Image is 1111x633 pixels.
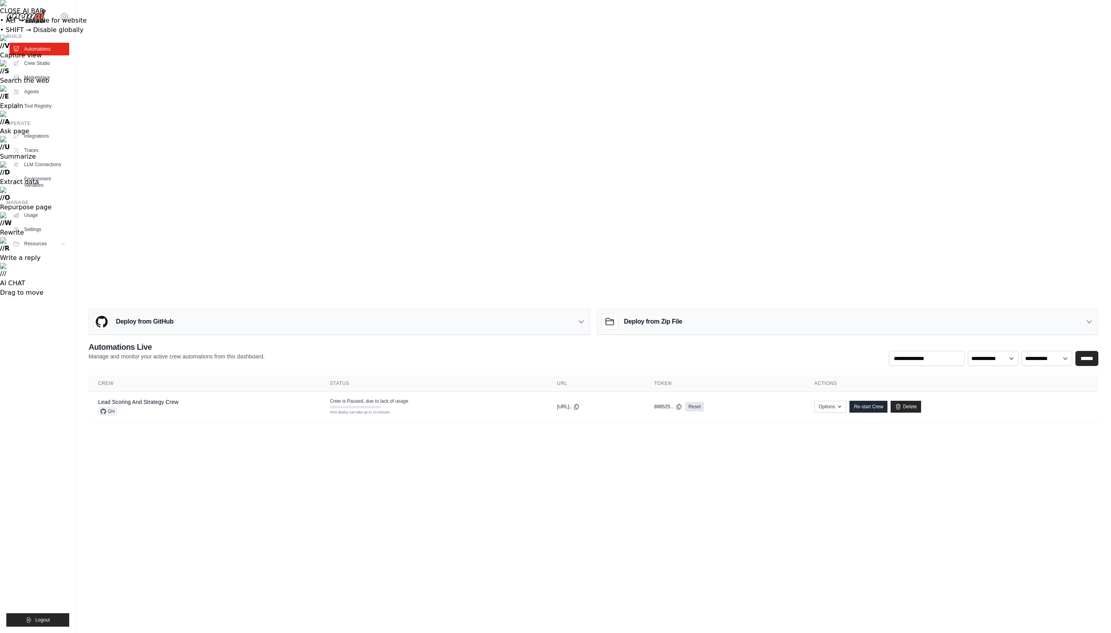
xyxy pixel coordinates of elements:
h3: Deploy from GitHub [116,317,173,326]
button: 896525... [654,404,682,410]
a: Reset [685,402,704,411]
span: Logout [35,617,50,623]
a: Lead Scoring And Strategy Crew [98,399,178,405]
a: Re-start Crew [849,401,887,413]
th: URL [548,375,645,392]
span: GH [98,407,117,415]
a: Delete [891,401,921,413]
h2: Automations Live [89,341,265,353]
button: Options [814,401,846,413]
p: Manage and monitor your active crew automations from this dashboard. [89,353,265,360]
th: Status [320,375,548,392]
h3: Deploy from Zip File [624,317,682,326]
div: First deploy can take up to 10 minutes [330,410,381,415]
th: Token [645,375,805,392]
th: Actions [805,375,1098,392]
img: GitHub Logo [94,314,110,330]
span: Crew is Paused, due to lack of usage [330,398,408,404]
button: Logout [6,613,69,627]
th: Crew [89,375,320,392]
